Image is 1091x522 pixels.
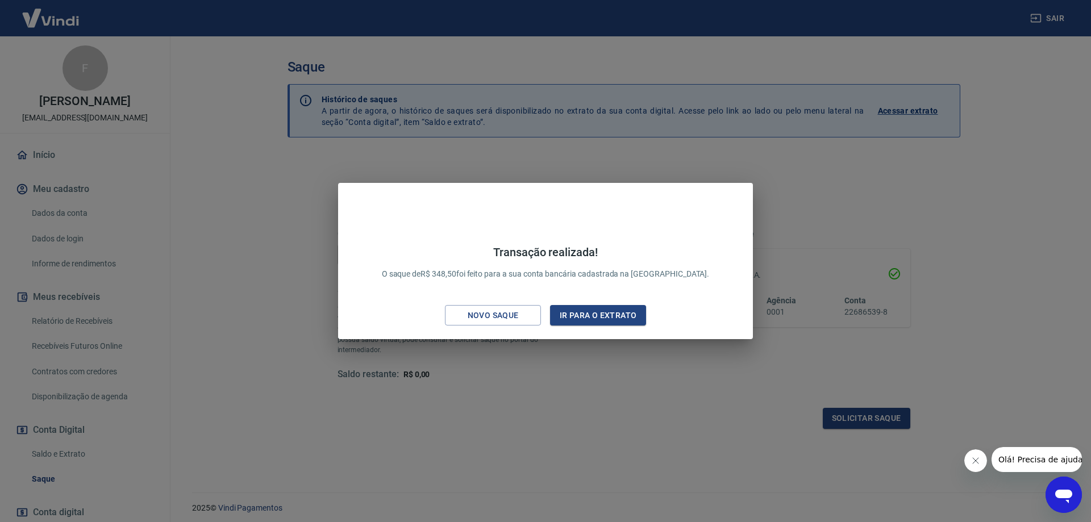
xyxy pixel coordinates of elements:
[992,447,1082,472] iframe: Mensagem da empresa
[7,8,95,17] span: Olá! Precisa de ajuda?
[964,449,987,472] iframe: Fechar mensagem
[382,245,710,280] p: O saque de R$ 348,50 foi feito para a sua conta bancária cadastrada na [GEOGRAPHIC_DATA].
[550,305,646,326] button: Ir para o extrato
[445,305,541,326] button: Novo saque
[382,245,710,259] h4: Transação realizada!
[454,308,532,323] div: Novo saque
[1046,477,1082,513] iframe: Botão para abrir a janela de mensagens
